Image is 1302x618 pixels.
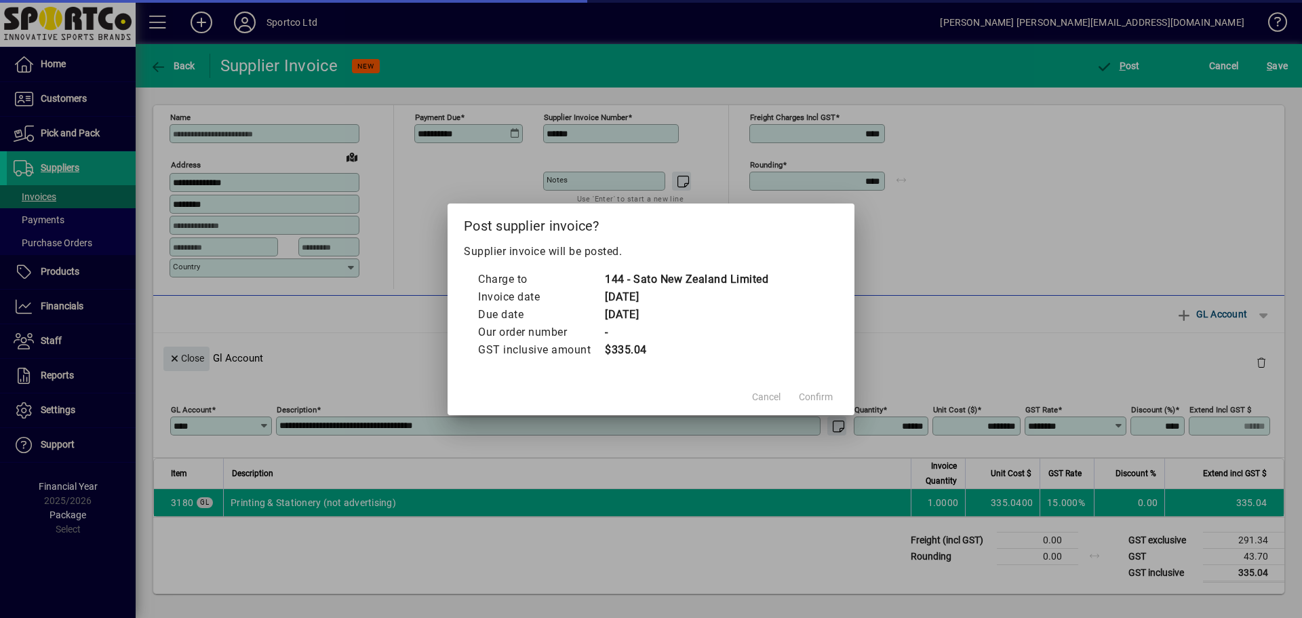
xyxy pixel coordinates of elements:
[477,288,604,306] td: Invoice date
[604,271,768,288] td: 144 - Sato New Zealand Limited
[604,288,768,306] td: [DATE]
[464,244,838,260] p: Supplier invoice will be posted.
[448,204,854,243] h2: Post supplier invoice?
[477,341,604,359] td: GST inclusive amount
[604,341,768,359] td: $335.04
[477,271,604,288] td: Charge to
[477,324,604,341] td: Our order number
[477,306,604,324] td: Due date
[604,306,768,324] td: [DATE]
[604,324,768,341] td: -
